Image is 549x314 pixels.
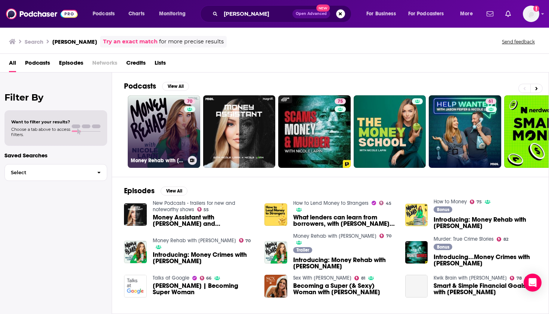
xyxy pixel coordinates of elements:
span: 82 [503,238,508,241]
button: open menu [403,8,455,20]
a: Money Assistant with Nicole Lapin and Nicole LApIn [153,214,256,227]
a: Try an exact match [103,37,158,46]
img: Introducing: Money Rehab with Nicole Lapin [264,241,287,264]
span: Bonus [437,245,449,249]
a: 75 [278,95,351,168]
img: Nicole Lapin | Becoming Super Woman [124,275,147,298]
input: Search podcasts, credits, & more... [221,8,292,20]
a: 81 [354,276,365,280]
span: Trailer [297,248,309,252]
span: Becoming a Super (& Sexy) Woman with [PERSON_NAME] [293,283,396,295]
span: [PERSON_NAME] | Becoming Super Woman [153,283,256,295]
a: 55 [197,207,209,212]
span: 70 [187,98,192,105]
a: Smart & Simple Financial Goals with Nicole Lapin [405,275,428,298]
svg: Add a profile image [533,6,539,12]
button: open menu [361,8,405,20]
span: 70 [386,234,391,238]
a: Introducing: Money Rehab with Nicole Lapin [434,216,537,229]
span: New [316,4,330,12]
a: 66 [200,276,212,280]
a: Nicole Lapin | Becoming Super Woman [153,283,256,295]
a: Murder: True Crime Stories [434,236,494,242]
img: Money Assistant with Nicole Lapin and Nicole LApIn [124,203,147,226]
button: View All [162,82,189,91]
span: Podcasts [93,9,115,19]
a: 70Money Rehab with [PERSON_NAME] [128,95,200,168]
a: How to Money [434,198,467,205]
a: What lenders can learn from borrowers, with Nicole Lapin (Money Rehab with Nicole Lapin) [293,214,396,227]
a: Lists [155,57,166,72]
a: All [9,57,16,72]
span: Smart & Simple Financial Goals with [PERSON_NAME] [434,283,537,295]
a: Money Rehab with Nicole Lapin [153,237,236,244]
span: 75 [338,98,343,105]
span: 66 [206,277,211,280]
button: Show profile menu [523,6,539,22]
a: 75 [335,98,346,104]
a: Charts [124,8,149,20]
a: Show notifications dropdown [502,7,514,20]
span: 70 [245,239,251,243]
a: Episodes [59,57,83,72]
a: 61 [429,95,501,168]
span: Introducing: Money Rehab with [PERSON_NAME] [434,216,537,229]
span: For Podcasters [408,9,444,19]
span: Introducing: Money Rehab with [PERSON_NAME] [293,257,396,270]
a: Podcasts [25,57,50,72]
a: Sex With Emily [293,275,351,281]
img: User Profile [523,6,539,22]
span: 81 [361,277,365,280]
span: More [460,9,473,19]
span: Monitoring [159,9,186,19]
a: PodcastsView All [124,81,189,91]
img: Podchaser - Follow, Share and Rate Podcasts [6,7,78,21]
a: Kwik Brain with Jim Kwik [434,275,507,281]
img: Becoming a Super (& Sexy) Woman with Nicole Lapin [264,275,287,298]
h3: [PERSON_NAME] [52,38,97,45]
a: 78 [510,276,522,280]
a: Credits [126,57,146,72]
span: Networks [92,57,117,72]
a: Introducing: Money Rehab with Nicole Lapin [293,257,396,270]
span: 45 [386,202,391,205]
a: Show notifications dropdown [484,7,496,20]
button: Send feedback [500,39,537,45]
a: Introducing: Money Crimes with Nicole Lapin [124,241,147,264]
a: Smart & Simple Financial Goals with Nicole Lapin [434,283,537,295]
a: Becoming a Super (& Sexy) Woman with Nicole Lapin [293,283,396,295]
h3: Search [25,38,43,45]
a: 70 [184,98,195,104]
button: open menu [87,8,124,20]
span: Money Assistant with [PERSON_NAME] and [PERSON_NAME] [153,214,256,227]
a: How to Lend Money to Strangers [293,200,369,206]
span: Select [5,170,91,175]
div: Open Intercom Messenger [524,274,542,292]
span: Introducing...Money Crimes with [PERSON_NAME] [434,254,537,267]
button: Select [4,164,107,181]
span: 78 [517,277,522,280]
span: Logged in as lorenzaingram [523,6,539,22]
h2: Podcasts [124,81,156,91]
a: 82 [497,237,508,241]
button: open menu [455,8,482,20]
span: Open Advanced [296,12,327,16]
span: Want to filter your results? [11,119,70,124]
span: for more precise results [159,37,224,46]
a: 70 [239,238,251,243]
span: For Business [366,9,396,19]
img: Introducing: Money Rehab with Nicole Lapin [405,204,428,227]
button: View All [161,187,187,196]
h2: Filter By [4,92,107,103]
a: 75 [470,200,482,204]
button: Open AdvancedNew [292,9,330,18]
span: Choose a tab above to access filters. [11,127,70,137]
span: Introducing: Money Crimes with [PERSON_NAME] [153,252,256,264]
a: 61 [486,98,496,104]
